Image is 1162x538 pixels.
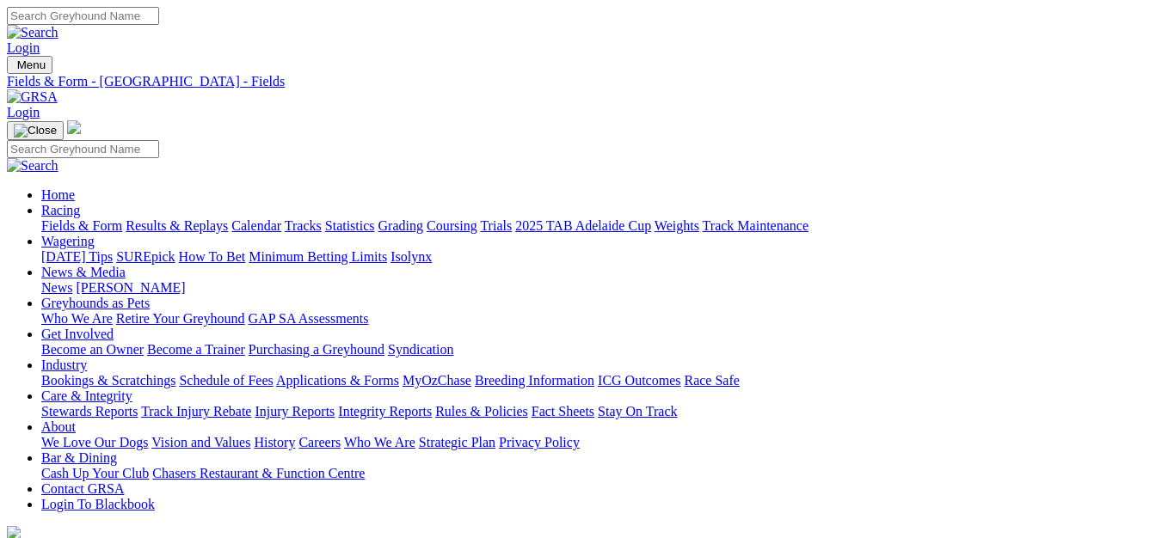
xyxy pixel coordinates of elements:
div: About [41,435,1155,450]
a: Tracks [285,218,322,233]
a: Bookings & Scratchings [41,373,175,388]
div: Bar & Dining [41,466,1155,481]
img: Search [7,25,58,40]
button: Toggle navigation [7,56,52,74]
a: Wagering [41,234,95,248]
a: Who We Are [344,435,415,449]
div: Industry [41,373,1155,388]
a: Cash Up Your Club [41,466,149,480]
a: Login To Blackbook [41,497,155,511]
a: Integrity Reports [338,404,432,419]
a: Minimum Betting Limits [249,249,387,264]
a: [PERSON_NAME] [76,280,185,295]
a: Race Safe [684,373,739,388]
a: Privacy Policy [499,435,580,449]
a: Greyhounds as Pets [41,296,150,310]
a: Coursing [427,218,477,233]
a: Login [7,40,40,55]
a: Results & Replays [126,218,228,233]
div: Greyhounds as Pets [41,311,1155,327]
a: Fields & Form [41,218,122,233]
a: News & Media [41,265,126,279]
div: Racing [41,218,1155,234]
a: Syndication [388,342,453,357]
img: Search [7,158,58,174]
a: Rules & Policies [435,404,528,419]
a: Stay On Track [598,404,677,419]
a: Statistics [325,218,375,233]
a: Get Involved [41,327,114,341]
a: Track Injury Rebate [141,404,251,419]
div: Get Involved [41,342,1155,358]
input: Search [7,7,159,25]
a: Track Maintenance [703,218,808,233]
a: Isolynx [390,249,432,264]
button: Toggle navigation [7,121,64,140]
a: [DATE] Tips [41,249,113,264]
a: Calendar [231,218,281,233]
a: Home [41,187,75,202]
a: How To Bet [179,249,246,264]
a: Trials [480,218,512,233]
a: SUREpick [116,249,175,264]
a: Breeding Information [475,373,594,388]
a: Become a Trainer [147,342,245,357]
img: GRSA [7,89,58,105]
a: 2025 TAB Adelaide Cup [515,218,651,233]
a: Retire Your Greyhound [116,311,245,326]
div: Wagering [41,249,1155,265]
a: Careers [298,435,341,449]
div: News & Media [41,280,1155,296]
a: ICG Outcomes [598,373,680,388]
a: Strategic Plan [419,435,495,449]
a: Schedule of Fees [179,373,273,388]
a: Who We Are [41,311,113,326]
a: Weights [655,218,699,233]
a: About [41,419,76,434]
a: Login [7,105,40,119]
a: Grading [378,218,423,233]
a: We Love Our Dogs [41,435,148,449]
a: GAP SA Assessments [249,311,369,326]
a: Racing [41,203,80,217]
img: logo-grsa-white.png [67,120,81,134]
a: Industry [41,358,87,372]
img: Close [14,124,57,138]
a: MyOzChase [403,373,471,388]
a: Fields & Form - [GEOGRAPHIC_DATA] - Fields [7,74,1155,89]
a: Injury Reports [255,404,335,419]
a: Vision and Values [151,435,250,449]
a: Stewards Reports [41,404,138,419]
a: Bar & Dining [41,450,117,465]
input: Search [7,140,159,158]
a: Applications & Forms [276,373,399,388]
a: Fact Sheets [532,404,594,419]
a: Care & Integrity [41,388,132,403]
a: Contact GRSA [41,481,124,496]
a: History [254,435,295,449]
a: News [41,280,72,295]
a: Chasers Restaurant & Function Centre [152,466,365,480]
a: Become an Owner [41,342,144,357]
div: Care & Integrity [41,404,1155,419]
span: Menu [17,58,46,71]
a: Purchasing a Greyhound [249,342,384,357]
